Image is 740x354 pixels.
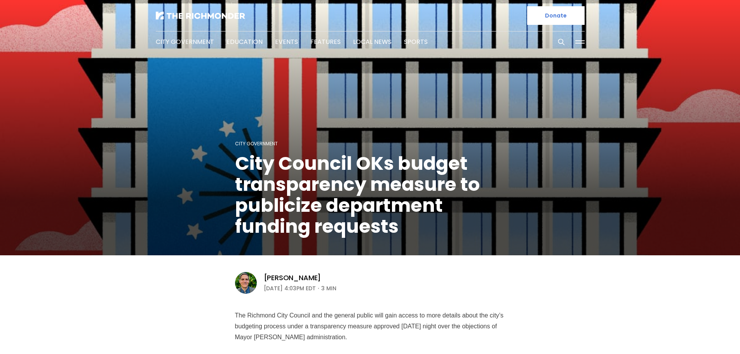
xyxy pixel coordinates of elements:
a: Sports [404,37,428,46]
button: Search this site [555,36,567,48]
a: Events [275,37,298,46]
a: City Government [156,37,214,46]
a: Donate [527,6,585,25]
p: The Richmond City Council and the general public will gain access to more details about the city’... [235,310,505,343]
a: Education [226,37,263,46]
iframe: portal-trigger [674,316,740,354]
span: 3 min [321,284,336,293]
img: The Richmonder [156,12,245,19]
time: [DATE] 4:03PM EDT [264,284,316,293]
a: City Government [235,140,278,147]
a: [PERSON_NAME] [264,273,321,283]
img: Graham Moomaw [235,272,257,294]
a: Local News [353,37,392,46]
a: Features [310,37,341,46]
h1: City Council OKs budget transparency measure to publicize department funding requests [235,153,505,237]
